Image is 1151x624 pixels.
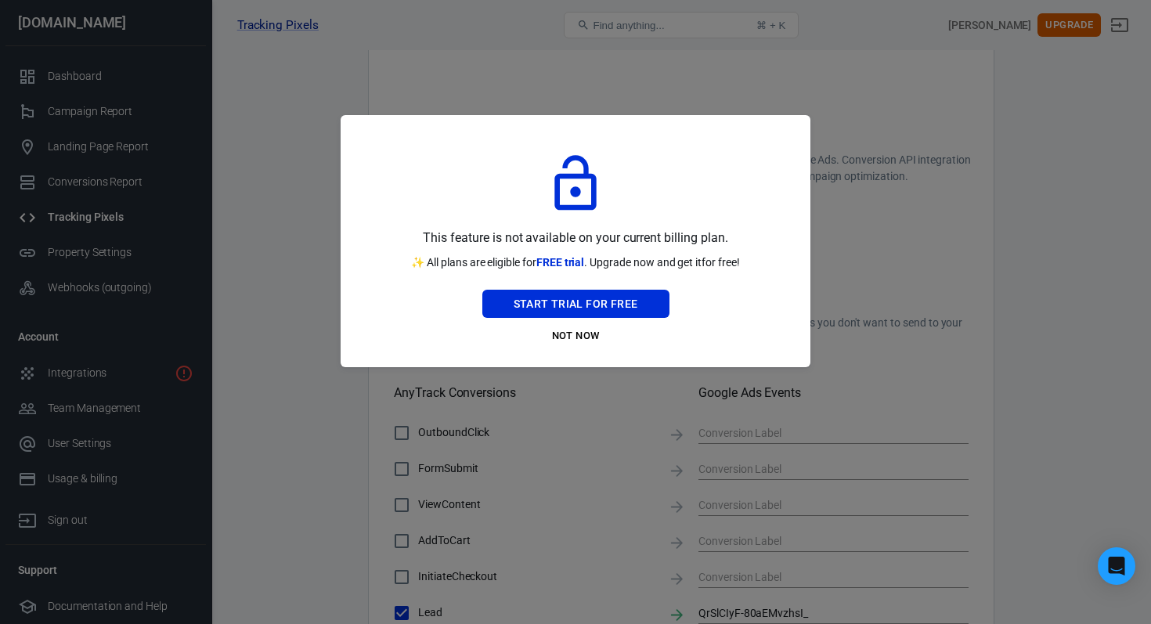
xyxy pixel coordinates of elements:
div: Open Intercom Messenger [1098,547,1135,585]
button: Start Trial For Free [482,290,669,319]
p: This feature is not available on your current billing plan. [423,228,727,248]
button: Not Now [482,324,669,348]
p: ✨ All plans are eligible for . Upgrade now and get it for free! [411,254,740,271]
span: FREE trial [536,256,585,269]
